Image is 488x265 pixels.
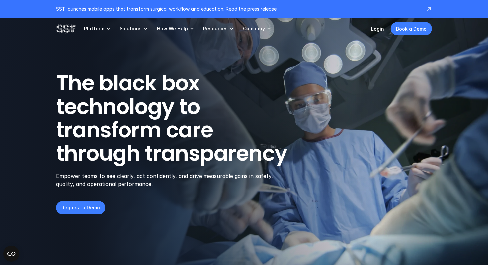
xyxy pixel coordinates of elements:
a: Book a Demo [391,22,432,35]
p: Empower teams to see clearly, act confidently, and drive measurable gains in safety, quality, and... [56,172,282,188]
p: Solutions [120,26,142,32]
a: Request a Demo [56,201,105,214]
button: Open CMP widget [3,246,19,262]
p: Resources [203,26,228,32]
p: Book a Demo [396,25,427,32]
a: Platform [84,18,112,40]
p: How We Help [157,26,188,32]
p: Company [243,26,265,32]
img: SST logo [56,23,76,34]
p: SST launches mobile apps that transform surgical workflow and education. Read the press release. [56,5,419,12]
p: Platform [84,26,104,32]
a: Login [371,26,384,32]
p: Request a Demo [61,204,100,211]
h1: The black box technology to transform care through transparency [56,71,319,165]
